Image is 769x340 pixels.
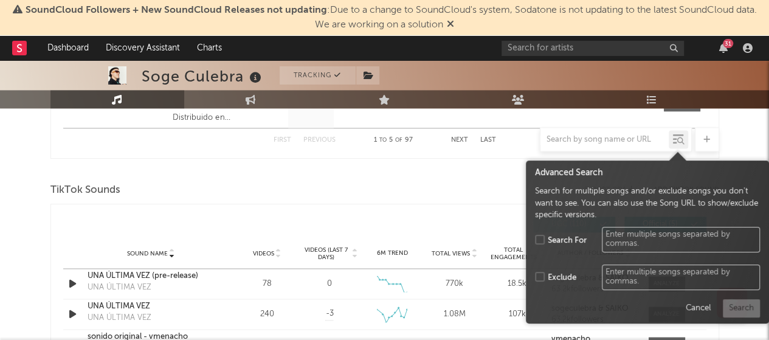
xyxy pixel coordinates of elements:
div: 18.5k [489,278,545,290]
div: Search for multiple songs and/or exclude songs you don't want to see. You can also use the Song U... [535,186,760,221]
div: 31 [723,39,733,48]
a: Dashboard [39,36,97,60]
span: : Due to a change to SoundCloud's system, Sodatone is not updating to the latest SoundCloud data.... [26,5,757,30]
a: UNA ÚLTIMA VEZ [88,300,215,313]
span: TikTok Sounds [50,183,120,198]
div: 6M Trend [364,249,420,258]
button: Search [723,299,760,317]
span: -3 [325,308,333,320]
div: 770k [426,278,483,290]
div: 240 [239,308,295,321]
div: 107k [489,308,545,321]
button: Tracking [280,66,356,85]
span: Total Views [432,250,470,257]
div: UNA ÚLTIMA VEZ [88,282,151,294]
button: 31 [719,43,728,53]
div: 0 [327,278,332,290]
div: Soge Culebra [142,66,264,86]
input: Search for artists [502,41,684,56]
a: Charts [188,36,230,60]
span: Dismiss [447,20,454,30]
button: Cancel [679,299,717,317]
div: 78 [239,278,295,290]
a: Discovery Assistant [97,36,188,60]
a: UNA ÚLTIMA VEZ (pre-release) [88,270,215,282]
div: Search For [548,235,587,247]
div: UNA ÚLTIMA VEZ [88,312,151,324]
div: Advanced Search [535,167,760,179]
span: SoundCloud Followers + New SoundCloud Releases not updating [26,5,327,15]
span: Sound Name [127,250,168,257]
span: Videos (last 7 days) [301,246,350,261]
div: 1.08M [426,308,483,321]
span: Total Engagements [489,246,538,261]
input: Search by song name or URL [540,135,669,145]
span: Videos [253,250,274,257]
div: Exclude [548,272,576,284]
